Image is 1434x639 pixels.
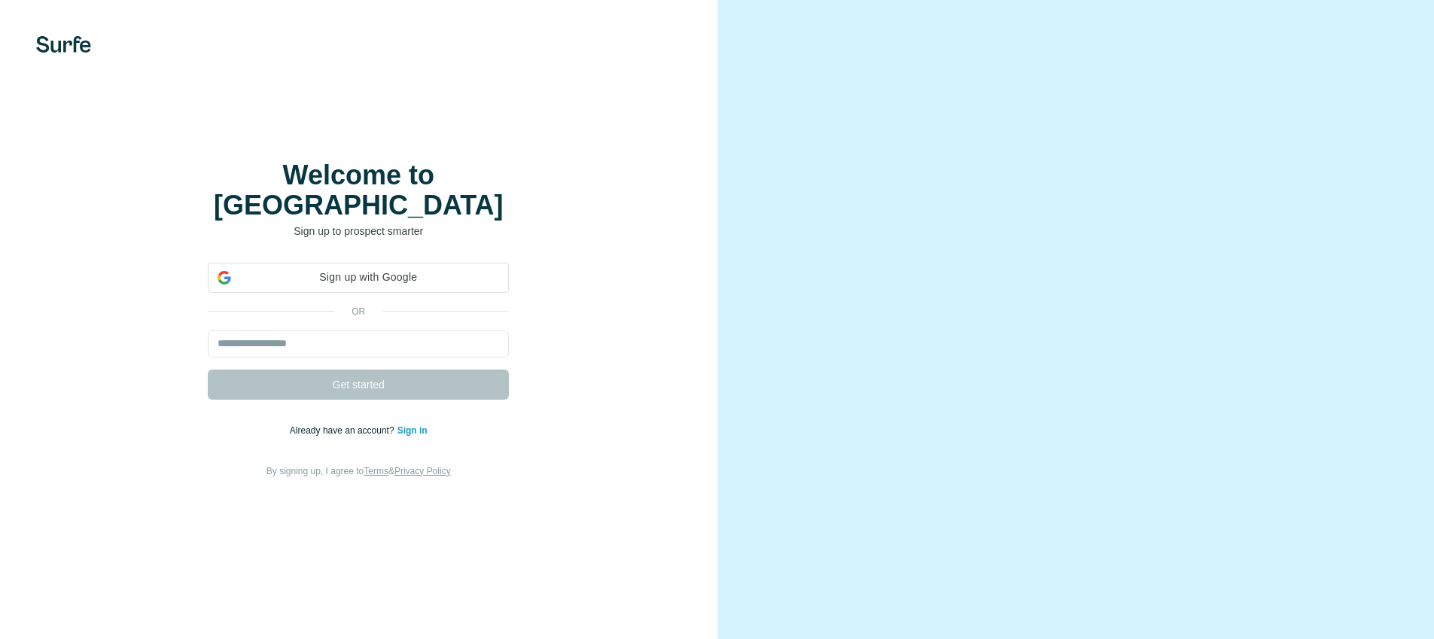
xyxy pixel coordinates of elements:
div: Sign up with Google [208,263,509,293]
a: Privacy Policy [394,466,451,476]
span: Sign up with Google [237,269,499,285]
h1: Welcome to [GEOGRAPHIC_DATA] [208,160,509,221]
a: Sign in [397,425,428,436]
p: Sign up to prospect smarter [208,224,509,239]
img: Surfe's logo [36,36,91,53]
p: or [334,305,382,318]
span: By signing up, I agree to & [266,466,451,476]
span: Already have an account? [290,425,397,436]
a: Terms [364,466,388,476]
